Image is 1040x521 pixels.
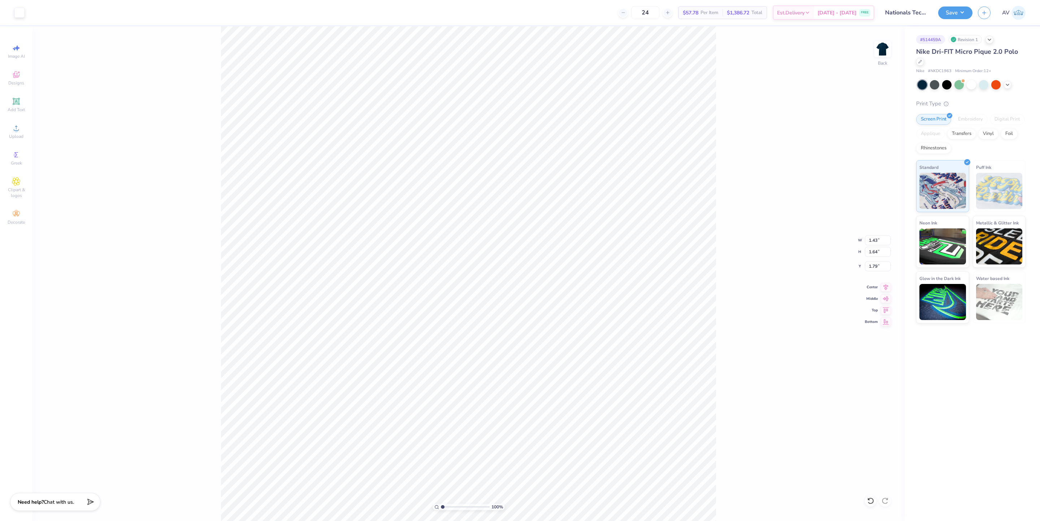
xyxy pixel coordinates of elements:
span: Metallic & Glitter Ink [976,219,1019,227]
button: Save [938,6,972,19]
span: Clipart & logos [4,187,29,198]
span: Greek [11,160,22,166]
span: Total [751,9,762,17]
span: FREE [861,10,868,15]
div: Transfers [947,128,976,139]
strong: Need help? [18,499,44,505]
img: Puff Ink [976,173,1023,209]
img: Neon Ink [919,228,966,264]
span: Top [865,308,878,313]
span: $57.78 [683,9,698,17]
span: Nike [916,68,924,74]
span: Neon Ink [919,219,937,227]
span: Middle [865,296,878,301]
span: # NKDC1963 [928,68,952,74]
span: AV [1002,9,1010,17]
span: Puff Ink [976,163,991,171]
span: Bottom [865,319,878,324]
span: $1,386.72 [727,9,749,17]
span: Minimum Order: 12 + [955,68,991,74]
img: Water based Ink [976,284,1023,320]
input: Untitled Design [880,5,933,20]
span: Standard [919,163,939,171]
div: Applique [916,128,945,139]
span: Upload [9,133,23,139]
div: Back [878,60,887,66]
a: AV [1002,6,1026,20]
div: # 514459A [916,35,945,44]
div: Screen Print [916,114,951,125]
div: Rhinestones [916,143,951,154]
span: Chat with us. [44,499,74,505]
img: Back [875,42,890,56]
span: Glow in the Dark Ink [919,275,961,282]
img: Glow in the Dark Ink [919,284,966,320]
span: Water based Ink [976,275,1009,282]
img: Metallic & Glitter Ink [976,228,1023,264]
div: Embroidery [953,114,988,125]
div: Vinyl [978,128,998,139]
div: Digital Print [990,114,1025,125]
div: Foil [1001,128,1018,139]
span: Decorate [8,219,25,225]
span: Center [865,285,878,290]
span: Image AI [8,53,25,59]
span: Per Item [701,9,718,17]
span: [DATE] - [DATE] [818,9,857,17]
img: Standard [919,173,966,209]
input: – – [631,6,659,19]
img: Aargy Velasco [1011,6,1026,20]
span: Designs [8,80,24,86]
span: Add Text [8,107,25,113]
span: Nike Dri-FIT Micro Pique 2.0 Polo [916,47,1018,56]
div: Revision 1 [949,35,982,44]
span: Est. Delivery [777,9,805,17]
span: 100 % [491,504,503,510]
div: Print Type [916,100,1026,108]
